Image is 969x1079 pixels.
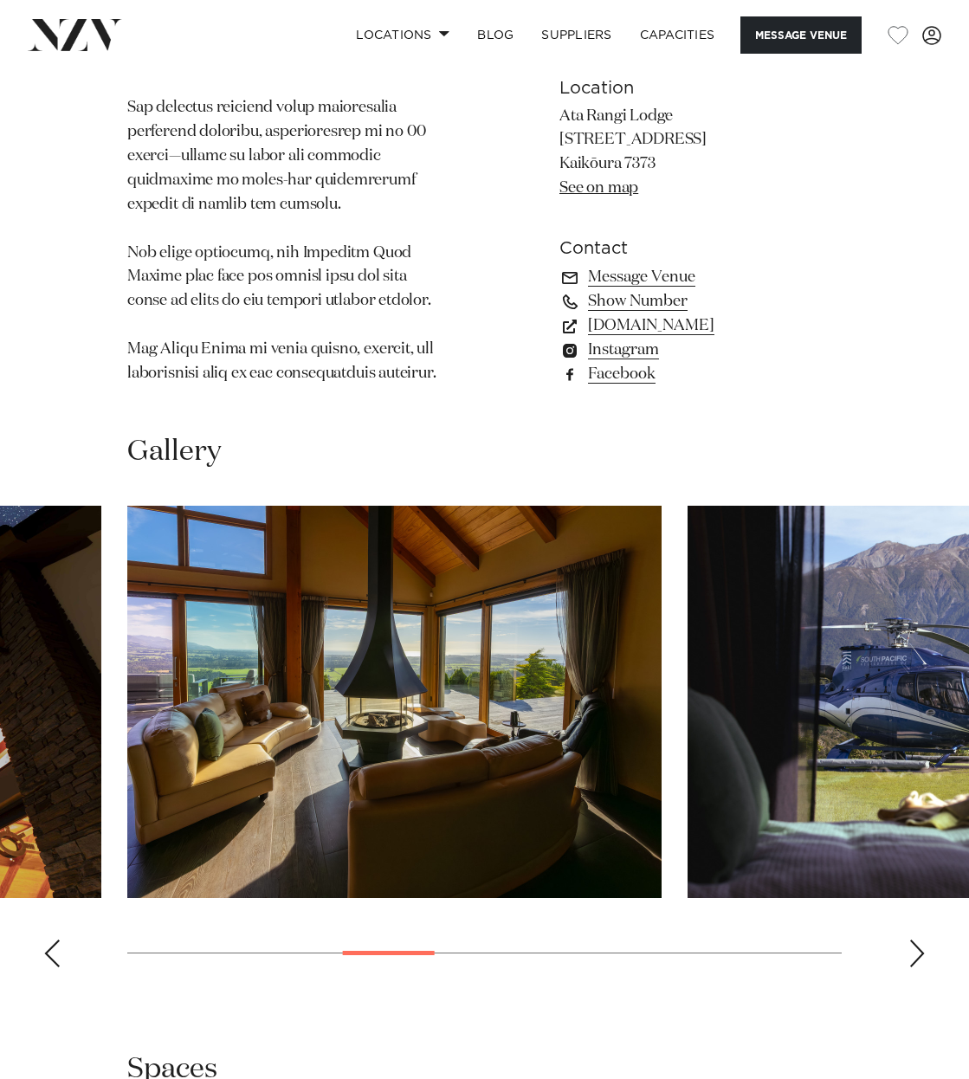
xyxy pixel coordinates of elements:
p: Ata Rangi Lodge [STREET_ADDRESS] Kaikōura 7373 [559,104,842,201]
h6: Location [559,74,842,100]
a: Instagram [559,338,842,362]
a: SUPPLIERS [527,16,625,54]
img: Lounge area with fireplace at Ata Rangi Lodge [127,506,662,898]
a: Show Number [559,289,842,313]
h6: Contact [559,236,842,262]
swiper-slide: 4 / 10 [127,506,662,898]
a: BLOG [463,16,527,54]
a: Facebook [559,362,842,386]
a: [DOMAIN_NAME] [559,313,842,338]
a: Locations [342,16,463,54]
a: Message Venue [559,265,842,289]
a: See on map [559,180,638,196]
img: nzv-logo.png [28,19,122,50]
button: Message Venue [740,16,862,54]
a: Capacities [626,16,729,54]
h2: Gallery [127,433,222,471]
